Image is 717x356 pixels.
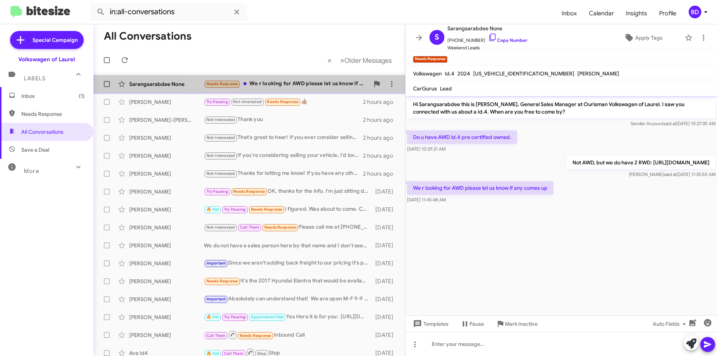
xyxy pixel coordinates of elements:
[413,85,437,92] span: CarGurus
[129,295,204,303] div: [PERSON_NAME]
[363,98,399,106] div: 2 hours ago
[129,331,204,339] div: [PERSON_NAME]
[372,313,399,321] div: [DATE]
[21,110,85,118] span: Needs Response
[21,146,49,154] span: Save a Deal
[328,56,332,65] span: «
[204,80,369,88] div: We r looking for AWD please let us know if any comes up
[240,225,260,230] span: Call Them
[251,315,284,319] span: Appointment Set
[204,205,372,214] div: I figured. Was about to come. Can you let me know of any Jettas or Passat in that price/milage ra...
[631,121,716,126] span: Sender Account [DATE] 10:27:30 AM
[664,171,677,177] span: said at
[689,6,701,18] div: BD
[473,70,574,77] span: [US_VEHICLE_IDENTIFICATION_NUMBER]
[577,70,619,77] span: [PERSON_NAME]
[413,70,442,77] span: Volkswagen
[445,70,454,77] span: Id.4
[21,92,85,100] span: Inbox
[207,135,235,140] span: Not-Interested
[407,146,446,152] span: [DATE] 10:29:21 AM
[372,295,399,303] div: [DATE]
[207,171,235,176] span: Not-Interested
[629,171,716,177] span: [PERSON_NAME] [DATE] 11:35:50 AM
[372,206,399,213] div: [DATE]
[204,187,372,196] div: OK, thanks for the info. I'm just sitting down for dinner with my parents. I'll be talking to my ...
[412,317,448,331] span: Templates
[207,333,226,338] span: Call Them
[104,30,192,42] h1: All Conversations
[18,56,75,63] div: Volkswagen of Laurel
[233,189,265,194] span: Needs Response
[407,97,716,118] p: Hi Sarangsarabdee this is [PERSON_NAME], General Sales Manager at Ourisman Volkswagen of Laurel. ...
[129,152,204,160] div: [PERSON_NAME]
[620,3,653,24] a: Insights
[207,297,226,301] span: Important
[469,317,484,331] span: Pause
[224,351,243,356] span: Call Them
[204,242,372,249] div: We do not have a sales person here by that name and I don't see any applications.
[204,295,372,303] div: Absolutely can understand that! We are open M-F 9-9 and Sat 9-7. Can be flexible on whatever timi...
[207,189,228,194] span: Try Pausing
[372,188,399,195] div: [DATE]
[204,259,372,267] div: Since we aren't adding back freight to our pricing it's pretty straight here for me. As I have al...
[440,85,452,92] span: Lead
[267,99,298,104] span: Needs Response
[407,181,553,195] p: We r looking for AWD please let us know if any comes up
[372,278,399,285] div: [DATE]
[407,197,446,202] span: [DATE] 11:45:48 AM
[372,224,399,231] div: [DATE]
[129,170,204,177] div: [PERSON_NAME]
[32,36,78,44] span: Special Campaign
[454,317,490,331] button: Pause
[605,31,681,44] button: Apply Tags
[340,56,344,65] span: »
[233,99,262,104] span: Not-Interested
[129,116,204,124] div: [PERSON_NAME]-[PERSON_NAME]
[435,31,439,43] span: S
[24,168,39,174] span: More
[240,333,271,338] span: Needs Response
[204,97,363,106] div: 👍🏾
[505,317,538,331] span: Mark Inactive
[129,313,204,321] div: [PERSON_NAME]
[207,315,219,319] span: 🔥 Hot
[653,317,689,331] span: Auto Fields
[204,151,363,160] div: If you're considering selling your vehicle, I'd love to help you with that. Let me know if you'd ...
[129,260,204,267] div: [PERSON_NAME]
[663,121,676,126] span: said at
[204,115,363,124] div: Thank you
[682,6,709,18] button: BD
[363,152,399,160] div: 2 hours ago
[257,351,266,356] span: Stop
[447,44,527,52] span: Weekend Leads
[10,31,84,49] a: Special Campaign
[635,31,662,44] span: Apply Tags
[251,207,283,212] span: Needs Response
[129,98,204,106] div: [PERSON_NAME]
[372,331,399,339] div: [DATE]
[583,3,620,24] a: Calendar
[207,117,235,122] span: Not-Interested
[90,3,247,21] input: Search
[224,207,246,212] span: Try Pausing
[323,53,396,68] nav: Page navigation example
[207,225,235,230] span: Not-Interested
[363,134,399,142] div: 2 hours ago
[207,261,226,266] span: Important
[204,313,372,321] div: Yes Here it is for you: [URL][DOMAIN_NAME]
[21,128,63,136] span: All Conversations
[457,70,470,77] span: 2024
[488,37,527,43] a: Copy Number
[556,3,583,24] a: Inbox
[204,223,372,232] div: Please call me at [PHONE_NUMBER]
[653,3,682,24] a: Profile
[207,81,238,86] span: Needs Response
[363,116,399,124] div: 2 hours ago
[129,278,204,285] div: [PERSON_NAME]
[567,156,716,169] p: Not AWD, but we do have 2 RWD: [URL][DOMAIN_NAME]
